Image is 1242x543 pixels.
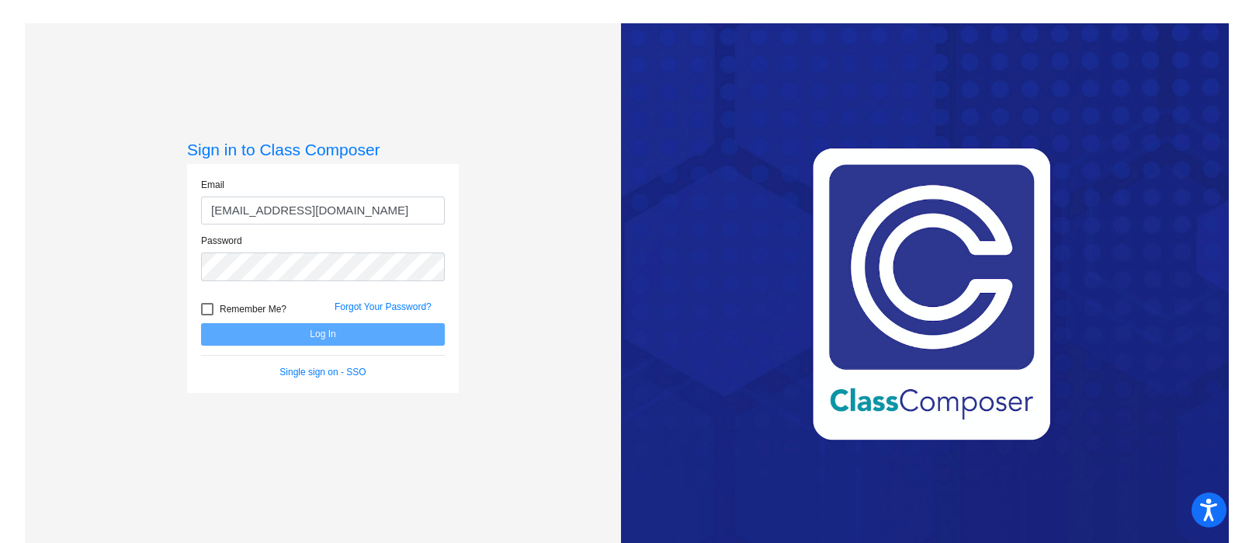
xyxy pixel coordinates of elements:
[201,323,445,346] button: Log In
[279,367,366,378] a: Single sign on - SSO
[201,178,224,192] label: Email
[335,301,432,312] a: Forgot Your Password?
[220,300,286,318] span: Remember Me?
[187,140,459,159] h3: Sign in to Class Composer
[201,234,242,248] label: Password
